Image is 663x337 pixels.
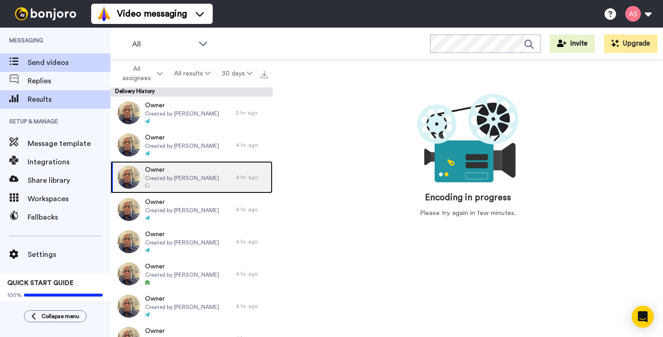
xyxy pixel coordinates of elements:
button: Export all results that match these filters now. [258,67,271,81]
div: 4 hr. ago [236,238,268,245]
img: 43ad0e93-46ac-4d08-a385-910e68884bc4-thumb.jpg [117,230,140,253]
span: Integrations [28,157,110,168]
a: OwnerCreated by [PERSON_NAME]4 hr. ago [110,226,273,258]
div: 4 hr. ago [236,206,268,213]
button: Upgrade [604,35,657,53]
span: Created by [PERSON_NAME] [145,303,219,311]
span: Send videos [28,57,110,68]
img: 66aaff11-0484-4d45-948a-46d669e2a4cd-thumb.jpg [117,262,140,285]
span: Share library [28,175,110,186]
img: bj-logo-header-white.svg [11,7,80,20]
div: Please try again in few minutes. [420,209,516,218]
span: 100% [7,291,22,299]
button: Invite [550,35,595,53]
a: OwnerCreated by [PERSON_NAME]4 hr. ago [110,290,273,322]
img: export.svg [261,71,268,78]
img: 3a8fbb98-8065-421d-8a2a-eedb7d48ab6c-thumb.jpg [117,198,140,221]
span: Video messaging [117,7,187,20]
span: Settings [28,249,110,260]
span: Owner [145,326,219,336]
a: OwnerCreated by [PERSON_NAME]4 hr. ago [110,193,273,226]
div: Delivery History [110,87,273,97]
span: All assignees [118,64,155,83]
span: Fallbacks [28,212,110,223]
span: Owner [145,133,219,142]
img: vm-color.svg [97,6,111,21]
span: Created by [PERSON_NAME] [145,207,219,214]
a: OwnerCreated by [PERSON_NAME]4 hr. ago [110,129,273,161]
button: All assignees [112,61,169,87]
span: Created by [PERSON_NAME] [145,271,219,279]
span: Owner [145,101,219,110]
span: Created by [PERSON_NAME] [145,239,219,246]
span: Owner [145,165,219,174]
span: Replies [28,76,110,87]
img: cd0ef0f2-7d7b-400f-9e7b-bfeff02485bb-thumb.jpg [117,166,140,189]
span: Created by [PERSON_NAME] [145,110,219,117]
button: 30 days [216,65,258,82]
img: 91321110-43b7-4d73-85b2-4401e033e06d-thumb.jpg [117,295,140,318]
span: Owner [145,198,219,207]
div: 4 hr. ago [236,270,268,278]
img: fa2b73de-091d-4408-9dbc-d3ff825cada7-thumb.jpg [117,101,140,124]
a: OwnerCreated by [PERSON_NAME]2 hr. ago [110,97,273,129]
span: Owner [145,262,219,271]
div: 2 hr. ago [236,109,268,116]
div: 4 hr. ago [236,302,268,310]
span: Owner [145,230,219,239]
img: 9e518e9a-09f2-436d-9656-0047a6588661-thumb.jpg [117,134,140,157]
div: Open Intercom Messenger [632,306,654,328]
button: All results [169,65,216,82]
span: Collapse menu [41,313,79,320]
span: Owner [145,294,219,303]
a: OwnerCreated by [PERSON_NAME]4 hr. ago [110,258,273,290]
span: Created by [PERSON_NAME] [145,142,219,150]
span: Workspaces [28,193,110,204]
span: QUICK START GUIDE [7,280,74,286]
div: Encoding in progress [425,192,511,204]
span: Message template [28,138,110,149]
div: 4 hr. ago [236,174,268,181]
a: OwnerCreated by [PERSON_NAME]4 hr. ago [110,161,273,193]
span: Created by [PERSON_NAME] [145,174,219,182]
span: Results [28,94,110,105]
span: All [132,39,194,50]
button: Collapse menu [24,310,87,322]
div: animation [417,87,518,192]
div: 4 hr. ago [236,141,268,149]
